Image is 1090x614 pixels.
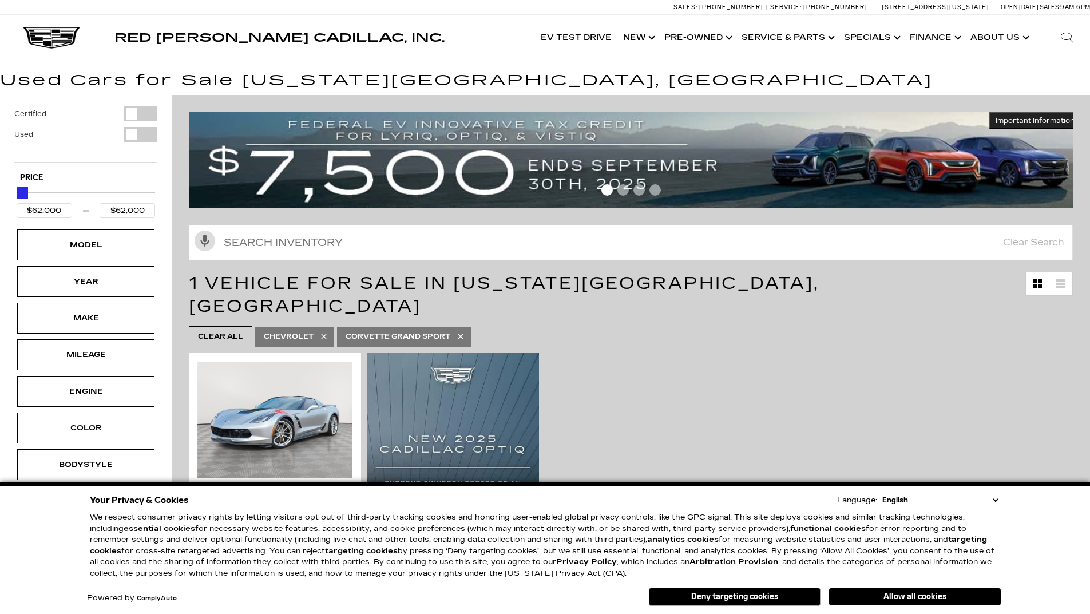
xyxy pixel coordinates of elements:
[736,15,838,61] a: Service & Parts
[1040,3,1060,11] span: Sales:
[57,239,114,251] div: Model
[17,339,154,370] div: MileageMileage
[87,595,177,602] div: Powered by
[882,3,989,11] a: [STREET_ADDRESS][US_STATE]
[189,273,819,316] span: 1 Vehicle for Sale in [US_STATE][GEOGRAPHIC_DATA], [GEOGRAPHIC_DATA]
[673,4,766,10] a: Sales: [PHONE_NUMBER]
[1001,3,1039,11] span: Open [DATE]
[689,557,778,567] strong: Arbitration Provision
[23,27,80,49] img: Cadillac Dark Logo with Cadillac White Text
[20,173,152,183] h5: Price
[264,330,314,344] span: Chevrolet
[57,422,114,434] div: Color
[137,595,177,602] a: ComplyAuto
[189,225,1073,260] input: Search Inventory
[17,413,154,443] div: ColorColor
[195,231,215,251] svg: Click to toggle on voice search
[989,112,1081,129] button: Important Information
[346,330,450,344] span: Corvette Grand Sport
[124,524,195,533] strong: essential cookies
[659,15,736,61] a: Pre-Owned
[617,184,629,196] span: Go to slide 2
[633,184,645,196] span: Go to slide 3
[189,112,1081,208] img: vrp-tax-ending-august-version
[114,32,445,43] a: Red [PERSON_NAME] Cadillac, Inc.
[904,15,965,61] a: Finance
[57,348,114,361] div: Mileage
[790,524,866,533] strong: functional cookies
[198,330,243,344] span: Clear All
[197,362,352,478] img: 2017 Chevrolet Corvette Grand Sport Grand Sport 2LT
[57,385,114,398] div: Engine
[17,229,154,260] div: ModelModel
[829,588,1001,605] button: Allow all cookies
[17,449,154,480] div: BodystyleBodystyle
[17,183,155,218] div: Price
[100,203,155,218] input: Maximum
[673,3,697,11] span: Sales:
[965,15,1033,61] a: About Us
[114,31,445,45] span: Red [PERSON_NAME] Cadillac, Inc.
[17,203,72,218] input: Minimum
[556,557,617,567] a: Privacy Policy
[14,108,46,120] label: Certified
[57,275,114,288] div: Year
[838,15,904,61] a: Specials
[879,494,1001,506] select: Language Select
[17,376,154,407] div: EngineEngine
[325,546,398,556] strong: targeting cookies
[17,266,154,297] div: YearYear
[649,184,661,196] span: Go to slide 4
[14,106,157,162] div: Filter by Vehicle Type
[766,4,870,10] a: Service: [PHONE_NUMBER]
[535,15,617,61] a: EV Test Drive
[996,116,1075,125] span: Important Information
[649,588,821,606] button: Deny targeting cookies
[57,458,114,471] div: Bodystyle
[90,512,1001,579] p: We respect consumer privacy rights by letting visitors opt out of third-party tracking cookies an...
[699,3,763,11] span: [PHONE_NUMBER]
[803,3,867,11] span: [PHONE_NUMBER]
[837,497,877,504] div: Language:
[90,492,189,508] span: Your Privacy & Cookies
[90,535,987,556] strong: targeting cookies
[17,187,28,199] div: Maximum Price
[57,312,114,324] div: Make
[617,15,659,61] a: New
[17,303,154,334] div: MakeMake
[1060,3,1090,11] span: 9 AM-6 PM
[770,3,802,11] span: Service:
[14,129,33,140] label: Used
[601,184,613,196] span: Go to slide 1
[647,535,719,544] strong: analytics cookies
